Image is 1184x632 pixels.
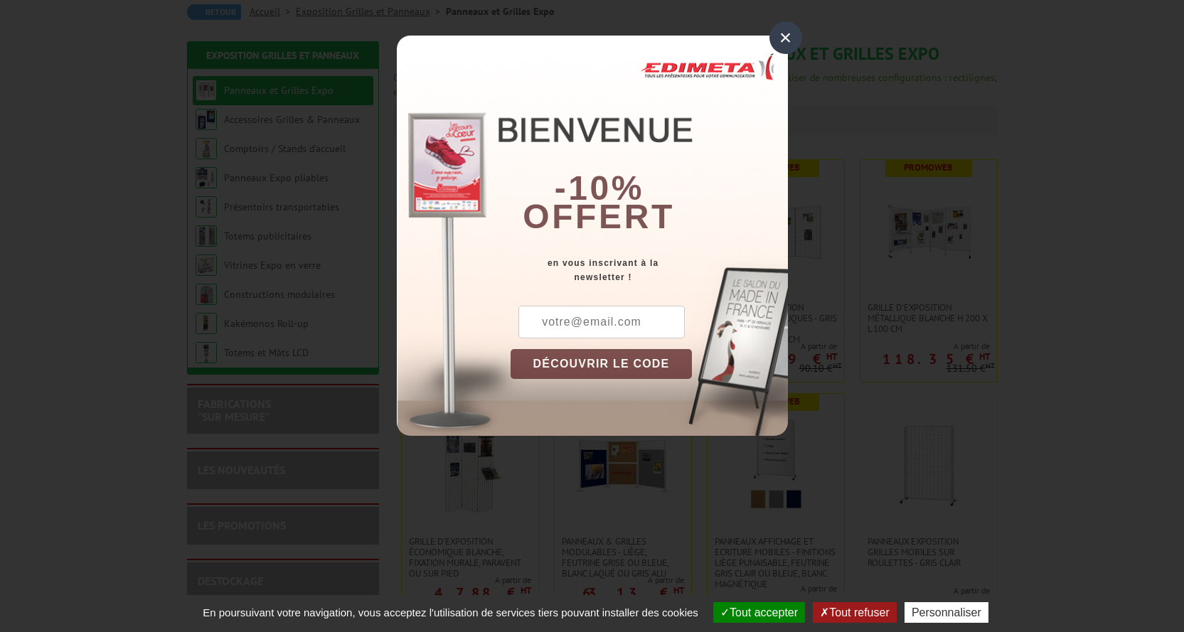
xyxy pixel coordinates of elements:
font: offert [523,198,675,235]
b: -10% [555,169,644,207]
div: en vous inscrivant à la newsletter ! [511,256,788,284]
button: Tout accepter [713,602,805,623]
div: × [769,21,802,54]
button: Tout refuser [813,602,896,623]
input: votre@email.com [518,306,685,338]
button: DÉCOUVRIR LE CODE [511,349,693,379]
button: Personnaliser (fenêtre modale) [905,602,988,623]
span: En poursuivant votre navigation, vous acceptez l'utilisation de services tiers pouvant installer ... [196,606,705,618]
